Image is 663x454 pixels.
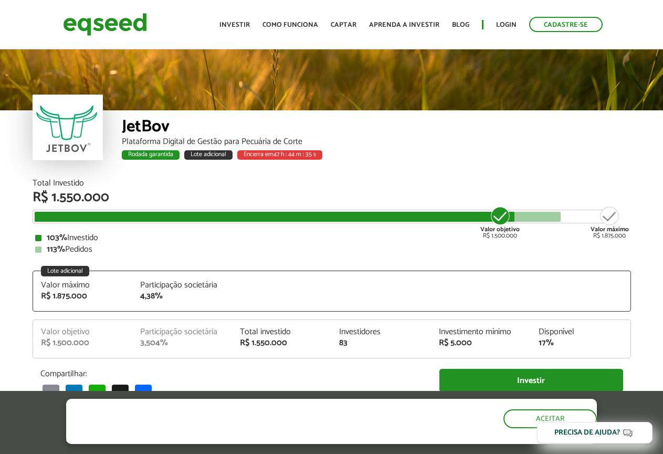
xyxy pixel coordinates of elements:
a: Como funciona [262,22,318,28]
div: Investimento mínimo [439,328,523,336]
div: R$ 1.875.000 [41,292,125,301]
div: JetBov [122,118,631,138]
div: Disponível [539,328,623,336]
a: Cadastre-se [529,17,603,32]
a: WhatsApp [87,384,108,401]
p: Compartilhar: [40,369,424,379]
div: Rodada garantida [122,150,180,160]
div: Investidores [339,328,423,336]
div: Lote adicional [41,266,89,276]
div: R$ 1.500.000 [41,339,125,347]
a: Investir [219,22,250,28]
h5: O site da EqSeed utiliza cookies para melhorar sua navegação. [66,399,384,431]
div: Plataforma Digital de Gestão para Pecuária de Corte [122,138,631,146]
a: Share [133,384,154,401]
div: Investido [35,234,628,242]
a: Captar [331,22,356,28]
a: Email [40,384,61,401]
a: LinkedIn [64,384,85,401]
div: 3,504% [140,339,224,347]
div: 83 [339,339,423,347]
div: Encerra em [237,150,322,160]
a: Blog [452,22,469,28]
div: Participação societária [140,328,224,336]
strong: 113% [47,242,65,256]
div: R$ 5.000 [439,339,523,347]
div: R$ 1.875.000 [591,205,629,239]
strong: Valor máximo [591,224,629,234]
div: R$ 1.550.000 [33,191,631,204]
div: Pedidos [35,245,628,254]
div: R$ 1.500.000 [480,205,520,239]
div: Valor objetivo [41,328,125,336]
span: 47 h : 44 m : 35 s [273,149,316,159]
a: Aprenda a investir [369,22,439,28]
div: Total investido [240,328,324,336]
div: Participação societária [140,281,224,290]
a: política de privacidade e de cookies [205,435,326,444]
img: EqSeed [63,11,147,38]
button: Aceitar [503,409,597,428]
a: Login [496,22,517,28]
a: X [110,384,131,401]
div: 4,38% [140,292,224,301]
div: Valor máximo [41,281,125,290]
strong: Valor objetivo [480,224,520,234]
div: 17% [539,339,623,347]
div: R$ 1.550.000 [240,339,324,347]
strong: 103% [47,231,67,245]
div: Total Investido [33,179,631,188]
p: Ao clicar em "aceitar", você aceita nossa . [66,434,384,444]
div: Lote adicional [184,150,233,160]
a: Investir [439,369,623,393]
